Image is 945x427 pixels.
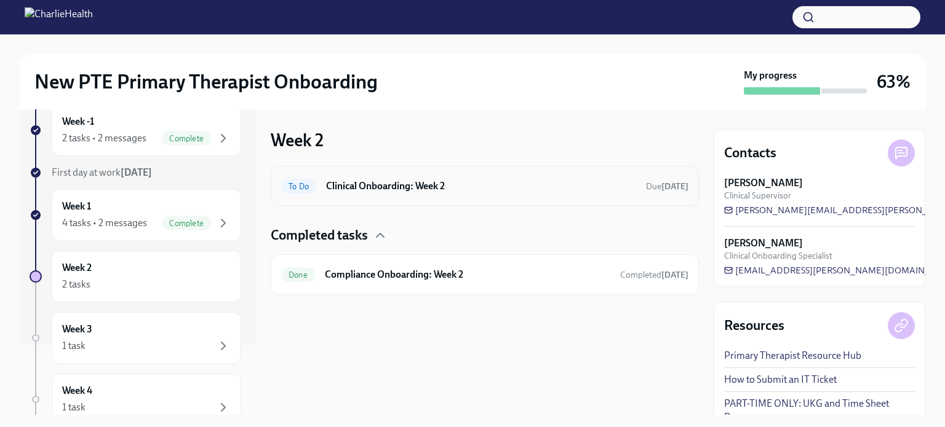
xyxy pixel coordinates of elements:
[62,401,86,414] div: 1 task
[30,374,241,425] a: Week 41 task
[162,134,211,143] span: Complete
[30,104,241,156] a: Week -12 tasks • 2 messagesComplete
[724,349,861,362] a: Primary Therapist Resource Hub
[724,176,803,190] strong: [PERSON_NAME]
[34,69,378,94] h2: New PTE Primary Therapist Onboarding
[325,268,610,281] h6: Compliance Onboarding: Week 2
[62,339,86,353] div: 1 task
[271,226,368,245] h4: Completed tasks
[877,71,911,93] h3: 63%
[724,190,791,202] span: Clinical Supervisor
[62,261,92,275] h6: Week 2
[62,131,146,145] div: 2 tasks • 2 messages
[646,181,688,192] span: October 4th, 2025 10:00
[724,250,832,262] span: Clinical Onboarding Specialist
[121,166,152,178] strong: [DATE]
[661,181,688,192] strong: [DATE]
[62,278,90,291] div: 2 tasks
[62,216,147,230] div: 4 tasks • 2 messages
[30,312,241,364] a: Week 31 task
[281,270,315,280] span: Done
[62,323,92,336] h6: Week 3
[724,144,776,162] h4: Contacts
[281,182,316,191] span: To Do
[281,265,688,284] a: DoneCompliance Onboarding: Week 2Completed[DATE]
[52,166,152,178] span: First day at work
[162,219,211,228] span: Complete
[620,269,688,281] span: September 28th, 2025 21:56
[62,384,92,398] h6: Week 4
[271,129,324,151] h3: Week 2
[326,179,636,193] h6: Clinical Onboarding: Week 2
[30,166,241,179] a: First day at work[DATE]
[25,7,93,27] img: CharlieHealth
[724,397,915,424] a: PART-TIME ONLY: UKG and Time Sheet Resource
[724,316,784,335] h4: Resources
[30,189,241,241] a: Week 14 tasks • 2 messagesComplete
[62,115,94,128] h6: Week -1
[620,270,688,280] span: Completed
[646,181,688,192] span: Due
[271,226,699,245] div: Completed tasks
[744,69,797,82] strong: My progress
[62,200,91,213] h6: Week 1
[30,251,241,302] a: Week 22 tasks
[661,270,688,280] strong: [DATE]
[724,237,803,250] strong: [PERSON_NAME]
[281,176,688,196] a: To DoClinical Onboarding: Week 2Due[DATE]
[724,373,837,386] a: How to Submit an IT Ticket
